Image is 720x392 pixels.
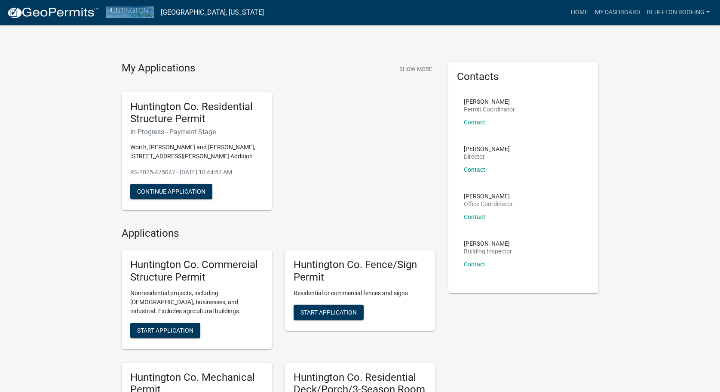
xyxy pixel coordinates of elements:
[130,128,263,136] h6: In Progress - Payment Stage
[122,62,195,75] h4: My Applications
[464,261,485,268] a: Contact
[130,168,263,177] p: RS-2025-475047 - [DATE] 10:44:57 AM
[464,119,485,126] a: Contact
[464,193,513,199] p: [PERSON_NAME]
[643,4,713,21] a: Bluffton Roofing
[130,289,263,316] p: Nonresidential projects, including [DEMOGRAPHIC_DATA], businesses, and industrial. Excludes agric...
[464,154,510,160] p: Director
[396,62,435,76] button: Show More
[464,166,485,173] a: Contact
[106,6,154,18] img: Huntington County, Indiana
[122,227,435,240] h4: Applications
[161,5,264,20] a: [GEOGRAPHIC_DATA], [US_STATE]
[464,201,513,207] p: Office Coordinator
[464,213,485,220] a: Contact
[130,259,263,284] h5: Huntington Co. Commercial Structure Permit
[464,248,512,254] p: Building Inspector
[464,146,510,152] p: [PERSON_NAME]
[567,4,591,21] a: Home
[294,259,427,284] h5: Huntington Co. Fence/Sign Permit
[464,106,515,112] p: Permit Coordinator
[130,323,200,338] button: Start Application
[130,143,263,161] p: Worth, [PERSON_NAME] and [PERSON_NAME], [STREET_ADDRESS][PERSON_NAME] Addition
[300,309,357,315] span: Start Application
[294,289,427,298] p: Residential or commercial fences and signs
[130,101,263,126] h5: Huntington Co. Residential Structure Permit
[457,71,590,83] h5: Contacts
[137,327,193,333] span: Start Application
[591,4,643,21] a: My Dashboard
[130,184,212,199] button: Continue Application
[464,241,512,247] p: [PERSON_NAME]
[464,99,515,105] p: [PERSON_NAME]
[294,305,364,320] button: Start Application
